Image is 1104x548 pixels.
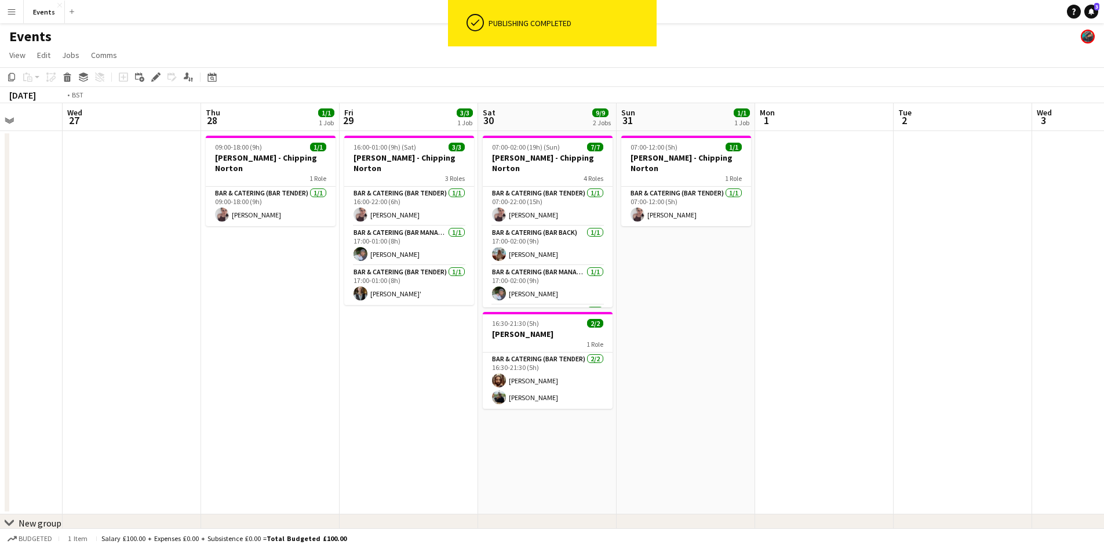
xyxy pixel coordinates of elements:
[1035,114,1052,127] span: 3
[586,340,603,349] span: 1 Role
[343,114,354,127] span: 29
[483,305,613,395] app-card-role: Bar & Catering (Bar Tender)4/4
[64,534,92,543] span: 1 item
[1084,5,1098,19] a: 3
[215,143,262,151] span: 09:00-18:00 (9h)
[57,48,84,63] a: Jobs
[483,353,613,409] app-card-role: Bar & Catering (Bar Tender)2/216:30-21:30 (5h)[PERSON_NAME][PERSON_NAME]
[726,143,742,151] span: 1/1
[584,174,603,183] span: 4 Roles
[344,187,474,226] app-card-role: Bar & Catering (Bar Tender)1/116:00-22:00 (6h)[PERSON_NAME]
[483,329,613,339] h3: [PERSON_NAME]
[483,136,613,307] app-job-card: 07:00-02:00 (19h) (Sun)7/7[PERSON_NAME] - Chipping Norton4 RolesBar & Catering (Bar Tender)1/107:...
[6,532,54,545] button: Budgeted
[101,534,347,543] div: Salary £100.00 + Expenses £0.00 + Subsistence £0.00 =
[344,266,474,305] app-card-role: Bar & Catering (Bar Tender)1/117:00-01:00 (8h)[PERSON_NAME]'
[587,143,603,151] span: 7/7
[9,50,25,60] span: View
[91,50,117,60] span: Comms
[483,153,613,173] h3: [PERSON_NAME] - Chipping Norton
[620,114,635,127] span: 31
[483,226,613,266] app-card-role: Bar & Catering (Bar Back)1/117:00-02:00 (9h)[PERSON_NAME]
[5,48,30,63] a: View
[319,118,334,127] div: 1 Job
[898,107,912,118] span: Tue
[492,319,539,328] span: 16:30-21:30 (5h)
[24,1,65,23] button: Events
[621,136,751,226] app-job-card: 07:00-12:00 (5h)1/1[PERSON_NAME] - Chipping Norton1 RoleBar & Catering (Bar Tender)1/107:00-12:00...
[1037,107,1052,118] span: Wed
[37,50,50,60] span: Edit
[67,107,82,118] span: Wed
[344,136,474,305] app-job-card: 16:00-01:00 (9h) (Sat)3/3[PERSON_NAME] - Chipping Norton3 RolesBar & Catering (Bar Tender)1/116:0...
[631,143,677,151] span: 07:00-12:00 (5h)
[449,143,465,151] span: 3/3
[9,89,36,101] div: [DATE]
[457,108,473,117] span: 3/3
[457,118,472,127] div: 1 Job
[481,114,495,127] span: 30
[344,107,354,118] span: Fri
[445,174,465,183] span: 3 Roles
[725,174,742,183] span: 1 Role
[734,118,749,127] div: 1 Job
[760,107,775,118] span: Mon
[32,48,55,63] a: Edit
[758,114,775,127] span: 1
[593,118,611,127] div: 2 Jobs
[86,48,122,63] a: Comms
[309,174,326,183] span: 1 Role
[206,136,336,226] app-job-card: 09:00-18:00 (9h)1/1[PERSON_NAME] - Chipping Norton1 RoleBar & Catering (Bar Tender)1/109:00-18:00...
[206,187,336,226] app-card-role: Bar & Catering (Bar Tender)1/109:00-18:00 (9h)[PERSON_NAME]
[621,187,751,226] app-card-role: Bar & Catering (Bar Tender)1/107:00-12:00 (5h)[PERSON_NAME]
[587,319,603,328] span: 2/2
[592,108,609,117] span: 9/9
[734,108,750,117] span: 1/1
[344,226,474,266] app-card-role: Bar & Catering (Bar Manager)1/117:00-01:00 (8h)[PERSON_NAME]
[19,517,61,529] div: New group
[19,535,52,543] span: Budgeted
[621,153,751,173] h3: [PERSON_NAME] - Chipping Norton
[204,114,220,127] span: 28
[310,143,326,151] span: 1/1
[206,107,220,118] span: Thu
[483,187,613,226] app-card-role: Bar & Catering (Bar Tender)1/107:00-22:00 (15h)[PERSON_NAME]
[492,143,560,151] span: 07:00-02:00 (19h) (Sun)
[65,114,82,127] span: 27
[483,312,613,409] app-job-card: 16:30-21:30 (5h)2/2[PERSON_NAME]1 RoleBar & Catering (Bar Tender)2/216:30-21:30 (5h)[PERSON_NAME]...
[344,153,474,173] h3: [PERSON_NAME] - Chipping Norton
[9,28,52,45] h1: Events
[1081,30,1095,43] app-user-avatar: Dom Roche
[267,534,347,543] span: Total Budgeted £100.00
[621,107,635,118] span: Sun
[62,50,79,60] span: Jobs
[206,153,336,173] h3: [PERSON_NAME] - Chipping Norton
[489,18,652,28] div: Publishing completed
[483,107,495,118] span: Sat
[72,90,83,99] div: BST
[318,108,334,117] span: 1/1
[483,266,613,305] app-card-role: Bar & Catering (Bar Manager)1/117:00-02:00 (9h)[PERSON_NAME]
[354,143,416,151] span: 16:00-01:00 (9h) (Sat)
[897,114,912,127] span: 2
[1094,3,1099,10] span: 3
